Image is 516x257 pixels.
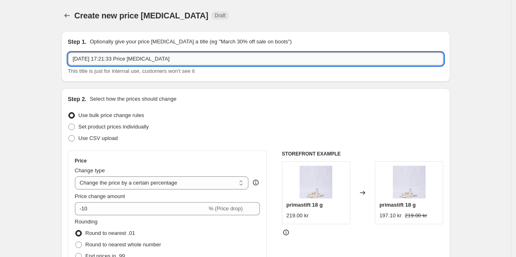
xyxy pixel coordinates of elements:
span: Price change amount [75,193,125,199]
img: 7090034925076-Csoaps-Leppepomade-Primastift-Parfymefri_Produkt-Web_870_80x.jpg [393,166,426,198]
span: Use CSV upload [79,135,118,141]
input: -15 [75,202,207,215]
span: Draft [215,12,225,19]
span: Use bulk price change rules [79,112,144,118]
strike: 219.00 kr [405,212,427,220]
span: primastift 18 g [379,202,416,208]
img: 7090034925076-Csoaps-Leppepomade-Primastift-Parfymefri_Produkt-Web_870_80x.jpg [300,166,332,198]
span: Round to nearest .01 [86,230,135,236]
h2: Step 1. [68,38,87,46]
div: 219.00 kr [286,212,309,220]
p: Select how the prices should change [90,95,176,103]
div: help [252,178,260,187]
span: This title is just for internal use, customers won't see it [68,68,195,74]
div: 197.10 kr [379,212,401,220]
input: 30% off holiday sale [68,52,444,65]
span: % (Price drop) [209,205,243,212]
span: Rounding [75,219,98,225]
h2: Step 2. [68,95,87,103]
span: primastift 18 g [286,202,323,208]
span: Round to nearest whole number [86,241,161,248]
button: Price change jobs [61,10,73,21]
h3: Price [75,158,87,164]
p: Optionally give your price [MEDICAL_DATA] a title (eg "March 30% off sale on boots") [90,38,291,46]
span: Create new price [MEDICAL_DATA] [74,11,209,20]
span: Set product prices individually [79,124,149,130]
h6: STOREFRONT EXAMPLE [282,151,444,157]
span: Change type [75,167,105,174]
